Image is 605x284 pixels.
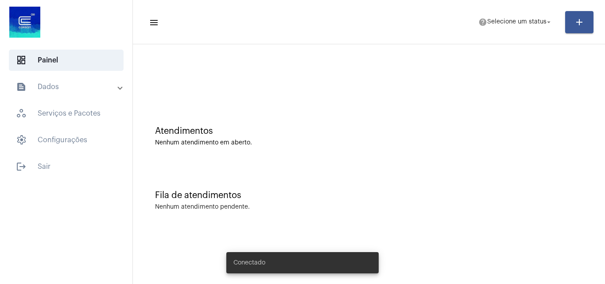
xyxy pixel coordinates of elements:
mat-icon: sidenav icon [16,161,27,172]
mat-icon: sidenav icon [16,82,27,92]
span: Serviços e Pacotes [9,103,124,124]
span: Sair [9,156,124,177]
span: sidenav icon [16,135,27,145]
button: Selecione um status [473,13,558,31]
span: Painel [9,50,124,71]
mat-expansion-panel-header: sidenav iconDados [5,76,132,97]
div: Nenhum atendimento em aberto. [155,140,583,146]
mat-panel-title: Dados [16,82,118,92]
div: Atendimentos [155,126,583,136]
img: d4669ae0-8c07-2337-4f67-34b0df7f5ae4.jpeg [7,4,43,40]
span: Selecione um status [487,19,547,25]
div: Nenhum atendimento pendente. [155,204,250,210]
span: Configurações [9,129,124,151]
span: sidenav icon [16,108,27,119]
mat-icon: sidenav icon [149,17,158,28]
mat-icon: arrow_drop_down [545,18,553,26]
div: Fila de atendimentos [155,191,583,200]
mat-icon: add [574,17,585,27]
span: sidenav icon [16,55,27,66]
span: Conectado [233,258,265,267]
mat-icon: help [478,18,487,27]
